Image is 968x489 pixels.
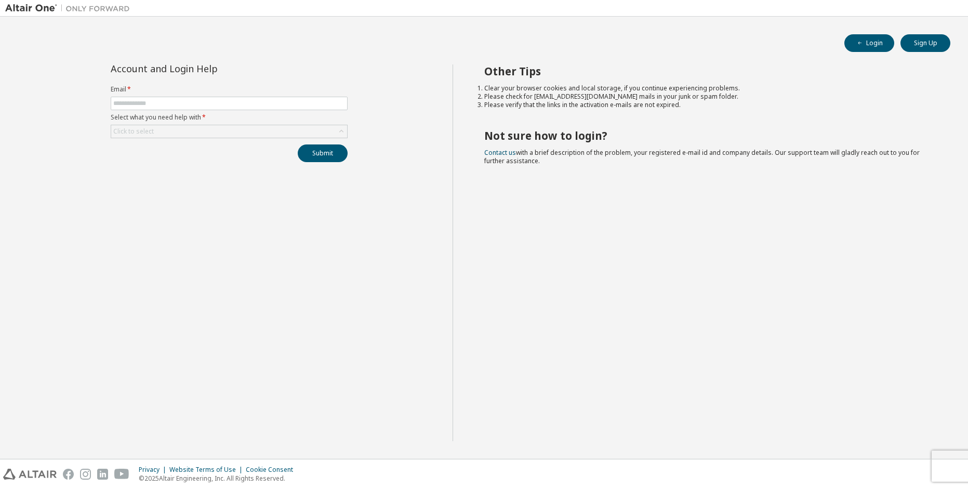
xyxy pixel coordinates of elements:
span: with a brief description of the problem, your registered e-mail id and company details. Our suppo... [484,148,920,165]
li: Please verify that the links in the activation e-mails are not expired. [484,101,932,109]
div: Privacy [139,466,169,474]
p: © 2025 Altair Engineering, Inc. All Rights Reserved. [139,474,299,483]
h2: Other Tips [484,64,932,78]
label: Email [111,85,348,94]
li: Clear your browser cookies and local storage, if you continue experiencing problems. [484,84,932,92]
div: Click to select [111,125,347,138]
button: Sign Up [900,34,950,52]
label: Select what you need help with [111,113,348,122]
button: Login [844,34,894,52]
button: Submit [298,144,348,162]
img: Altair One [5,3,135,14]
div: Click to select [113,127,154,136]
a: Contact us [484,148,516,157]
img: facebook.svg [63,469,74,480]
img: altair_logo.svg [3,469,57,480]
div: Website Terms of Use [169,466,246,474]
img: linkedin.svg [97,469,108,480]
div: Account and Login Help [111,64,300,73]
img: instagram.svg [80,469,91,480]
li: Please check for [EMAIL_ADDRESS][DOMAIN_NAME] mails in your junk or spam folder. [484,92,932,101]
h2: Not sure how to login? [484,129,932,142]
img: youtube.svg [114,469,129,480]
div: Cookie Consent [246,466,299,474]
